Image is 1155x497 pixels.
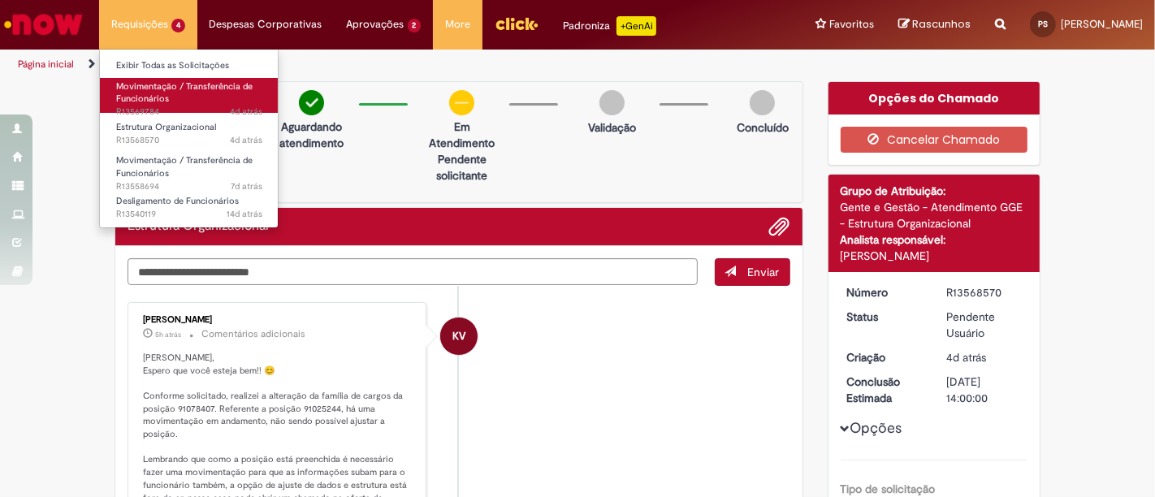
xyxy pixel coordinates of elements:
time: 29/09/2025 13:40:55 [155,330,181,339]
img: img-circle-grey.png [750,90,775,115]
span: Movimentação / Transferência de Funcionários [116,154,253,179]
img: ServiceNow [2,8,85,41]
b: Tipo de solicitação [841,482,936,496]
div: Padroniza [563,16,656,36]
div: Pendente Usuário [946,309,1022,341]
dt: Conclusão Estimada [835,374,935,406]
p: Concluído [737,119,789,136]
span: R13569784 [116,106,262,119]
div: Grupo de Atribuição: [841,183,1028,199]
button: Enviar [715,258,790,286]
p: Validação [588,119,636,136]
span: 4d atrás [946,350,986,365]
p: Em Atendimento [422,119,501,151]
div: [PERSON_NAME] [841,248,1028,264]
img: click_logo_yellow_360x200.png [495,11,539,36]
ul: Requisições [99,49,279,228]
span: Estrutura Organizacional [116,121,216,133]
div: Opções do Chamado [828,82,1040,115]
time: 25/09/2025 18:45:33 [230,134,262,146]
a: Aberto R13540119 : Desligamento de Funcionários [100,192,279,223]
img: check-circle-green.png [299,90,324,115]
span: 4d atrás [230,134,262,146]
ul: Trilhas de página [12,50,758,80]
time: 25/09/2025 18:45:31 [946,350,986,365]
span: R13568570 [116,134,262,147]
span: KV [452,317,465,356]
span: 5h atrás [155,330,181,339]
p: Aguardando atendimento [272,119,351,151]
div: [DATE] 14:00:00 [946,374,1022,406]
span: Aprovações [347,16,404,32]
dt: Número [835,284,935,300]
a: Exibir Todas as Solicitações [100,57,279,75]
span: 4d atrás [230,106,262,118]
dt: Status [835,309,935,325]
span: 7d atrás [231,180,262,192]
span: R13540119 [116,208,262,221]
span: [PERSON_NAME] [1061,17,1143,31]
a: Página inicial [18,58,74,71]
img: img-circle-grey.png [599,90,625,115]
h2: Estrutura Organizacional Histórico de tíquete [128,219,269,234]
span: 4 [171,19,185,32]
div: Analista responsável: [841,231,1028,248]
p: +GenAi [616,16,656,36]
dt: Criação [835,349,935,365]
span: Movimentação / Transferência de Funcionários [116,80,253,106]
div: Gente e Gestão - Atendimento GGE - Estrutura Organizacional [841,199,1028,231]
a: Rascunhos [898,17,971,32]
span: Despesas Corporativas [210,16,322,32]
span: PS [1038,19,1048,29]
span: Rascunhos [912,16,971,32]
small: Comentários adicionais [201,327,305,341]
span: 2 [408,19,422,32]
a: Aberto R13569784 : Movimentação / Transferência de Funcionários [100,78,279,113]
button: Adicionar anexos [769,216,790,237]
time: 16/09/2025 14:51:11 [227,208,262,220]
img: circle-minus.png [449,90,474,115]
span: 14d atrás [227,208,262,220]
div: Karine Vieira [440,318,478,355]
div: R13568570 [946,284,1022,300]
time: 23/09/2025 11:45:15 [231,180,262,192]
span: Requisições [111,16,168,32]
span: More [445,16,470,32]
button: Cancelar Chamado [841,127,1028,153]
time: 26/09/2025 10:30:50 [230,106,262,118]
p: Pendente solicitante [422,151,501,184]
span: Desligamento de Funcionários [116,195,239,207]
span: Favoritos [829,16,874,32]
div: 25/09/2025 18:45:31 [946,349,1022,365]
textarea: Digite sua mensagem aqui... [128,258,698,285]
span: R13558694 [116,180,262,193]
span: Enviar [748,265,780,279]
a: Aberto R13568570 : Estrutura Organizacional [100,119,279,149]
div: [PERSON_NAME] [143,315,413,325]
a: Aberto R13558694 : Movimentação / Transferência de Funcionários [100,152,279,187]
